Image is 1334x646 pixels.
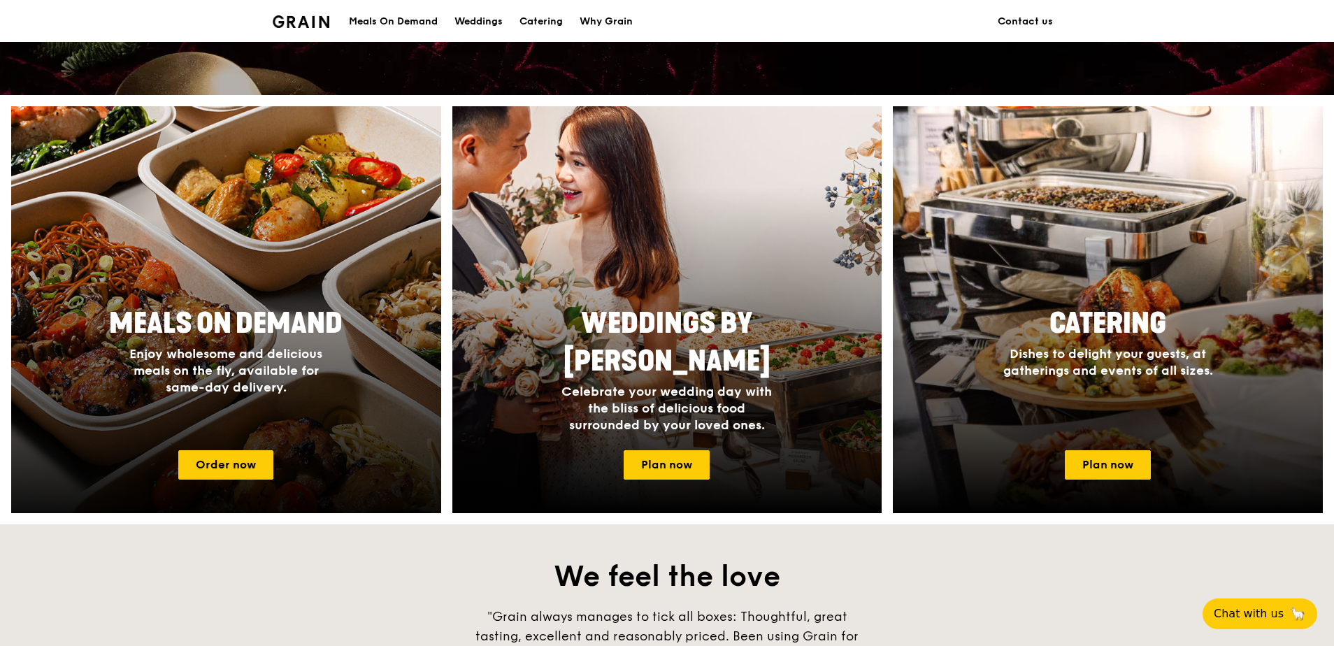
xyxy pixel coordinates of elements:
[1003,346,1213,378] span: Dishes to delight your guests, at gatherings and events of all sizes.
[580,1,633,43] div: Why Grain
[1049,307,1166,340] span: Catering
[1065,450,1151,480] a: Plan now
[273,15,329,28] img: Grain
[624,450,710,480] a: Plan now
[1289,605,1306,622] span: 🦙
[564,307,770,378] span: Weddings by [PERSON_NAME]
[893,106,1323,513] img: catering-card.e1cfaf3e.jpg
[1203,598,1317,629] button: Chat with us🦙
[129,346,322,395] span: Enjoy wholesome and delicious meals on the fly, available for same-day delivery.
[1214,605,1284,622] span: Chat with us
[109,307,343,340] span: Meals On Demand
[893,106,1323,513] a: CateringDishes to delight your guests, at gatherings and events of all sizes.Plan now
[349,1,438,43] div: Meals On Demand
[452,106,882,513] img: weddings-card.4f3003b8.jpg
[989,1,1061,43] a: Contact us
[454,1,503,43] div: Weddings
[561,384,772,433] span: Celebrate your wedding day with the bliss of delicious food surrounded by your loved ones.
[571,1,641,43] a: Why Grain
[11,106,441,513] a: Meals On DemandEnjoy wholesome and delicious meals on the fly, available for same-day delivery.Or...
[511,1,571,43] a: Catering
[446,1,511,43] a: Weddings
[452,106,882,513] a: Weddings by [PERSON_NAME]Celebrate your wedding day with the bliss of delicious food surrounded b...
[178,450,273,480] a: Order now
[519,1,563,43] div: Catering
